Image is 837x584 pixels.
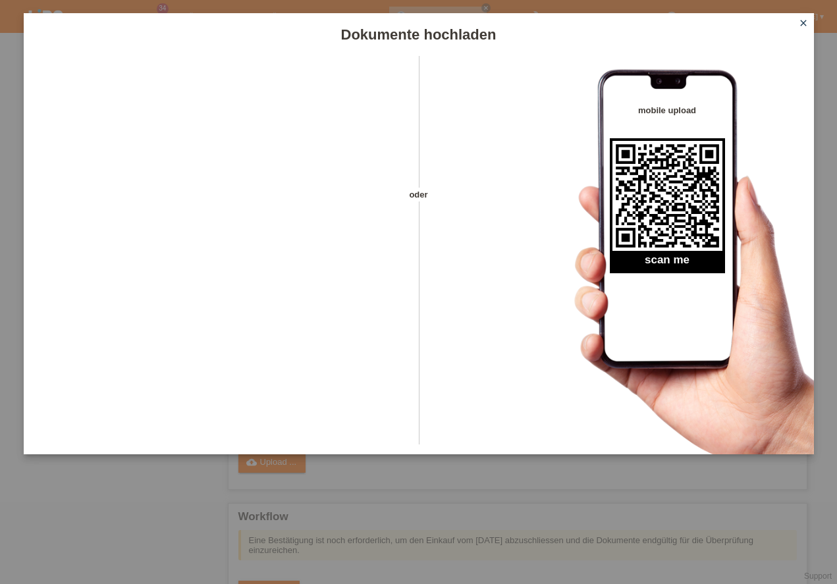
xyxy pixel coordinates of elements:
span: oder [396,188,442,201]
i: close [798,18,809,28]
iframe: Upload [43,89,396,418]
h4: mobile upload [610,105,725,115]
h1: Dokumente hochladen [24,26,814,43]
a: close [795,16,812,32]
h2: scan me [610,253,725,273]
